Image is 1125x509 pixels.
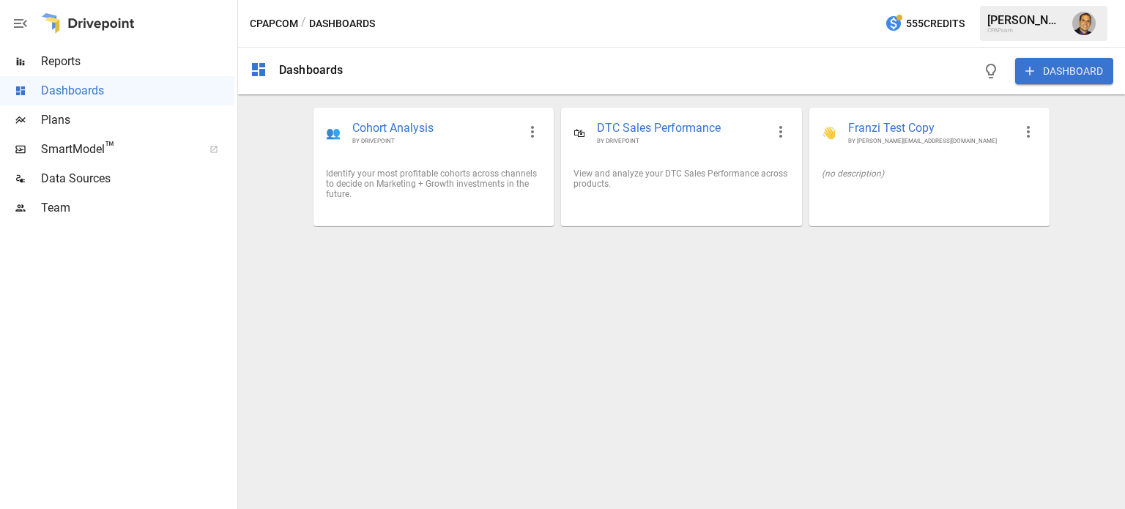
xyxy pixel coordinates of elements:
[1063,3,1104,44] button: Tom Gatto
[573,126,585,140] div: 🛍
[848,120,1014,137] span: Franzi Test Copy
[301,15,306,33] div: /
[597,137,765,145] span: BY DRIVEPOINT
[326,168,541,199] div: Identify your most profitable cohorts across channels to decide on Marketing + Growth investments...
[1072,12,1096,35] img: Tom Gatto
[597,120,765,137] span: DTC Sales Performance
[879,10,970,37] button: 555Credits
[352,137,518,145] span: BY DRIVEPOINT
[105,138,115,157] span: ™
[822,168,1037,179] div: (no description)
[987,27,1063,34] div: CPAPcom
[41,141,193,158] span: SmartModel
[1015,58,1113,84] button: DASHBOARD
[987,13,1063,27] div: [PERSON_NAME]
[41,199,234,217] span: Team
[848,137,1014,145] span: BY [PERSON_NAME][EMAIL_ADDRESS][DOMAIN_NAME]
[822,126,836,140] div: 👋
[41,53,234,70] span: Reports
[250,15,298,33] button: CPAPcom
[906,15,965,33] span: 555 Credits
[41,111,234,129] span: Plans
[41,82,234,100] span: Dashboards
[326,126,341,140] div: 👥
[573,168,789,189] div: View and analyze your DTC Sales Performance across products.
[41,170,234,187] span: Data Sources
[279,63,344,77] div: Dashboards
[352,120,518,137] span: Cohort Analysis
